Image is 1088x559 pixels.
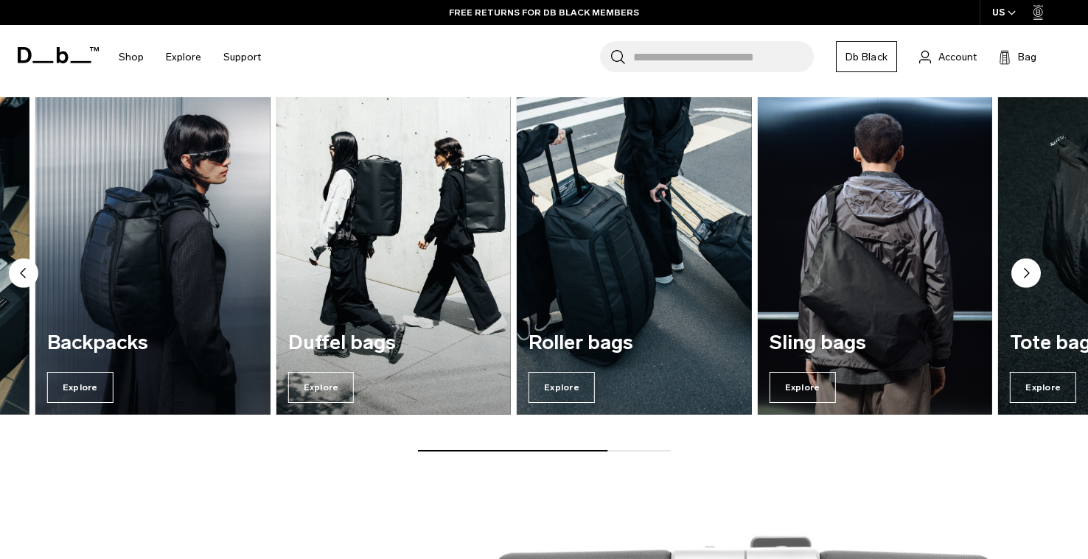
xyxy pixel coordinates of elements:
h3: Backpacks [47,332,259,354]
nav: Main Navigation [108,25,272,89]
h3: Sling bags [770,332,981,354]
button: Next slide [1011,258,1041,290]
div: 4 / 7 [276,97,512,414]
a: Duffel bags Explore [276,97,512,414]
a: Account [919,48,977,66]
button: Previous slide [9,258,38,290]
a: FREE RETURNS FOR DB BLACK MEMBERS [449,6,639,19]
span: Explore [288,372,355,403]
a: Shop [119,31,144,83]
span: Explore [1010,372,1076,403]
div: 3 / 7 [35,97,271,414]
div: 5 / 7 [517,97,752,414]
div: 6 / 7 [758,97,993,414]
a: Db Black [836,41,897,72]
a: Roller bags Explore [517,97,752,414]
span: Account [938,49,977,65]
a: Support [223,31,261,83]
a: Sling bags Explore [758,97,993,414]
span: Explore [529,372,595,403]
span: Explore [47,372,114,403]
button: Bag [999,48,1036,66]
a: Backpacks Explore [35,97,271,414]
a: Explore [166,31,201,83]
span: Bag [1018,49,1036,65]
h3: Duffel bags [288,332,500,354]
h3: Roller bags [529,332,740,354]
span: Explore [770,372,836,403]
